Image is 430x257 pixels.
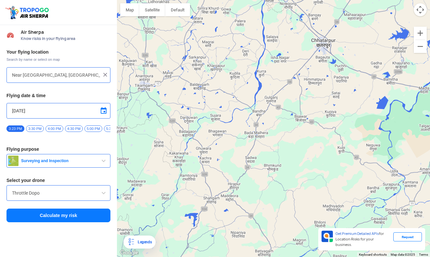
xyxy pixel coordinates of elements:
[391,253,415,256] span: Map data ©2025
[414,27,427,40] button: Zoom in
[45,125,63,132] span: 4:00 PM
[84,125,102,132] span: 5:00 PM
[119,249,140,257] img: Google
[19,158,100,163] span: Surveying and Inspection
[6,31,14,39] img: Risk Scores
[12,107,105,115] input: Select Date
[393,232,422,241] div: Request
[6,209,110,222] button: Calculate my risk
[6,93,110,98] h3: Flying date & time
[335,231,379,236] span: Get Premium Detailed APIs
[21,30,110,35] span: Air Sherpa
[127,238,135,246] img: Legends
[8,156,19,166] img: survey.png
[120,3,139,16] button: Show street map
[139,3,165,16] button: Show satellite imagery
[6,57,110,62] span: Search by name or select on map
[135,238,152,246] div: Legends
[322,231,333,242] img: Premium APIs
[6,178,110,183] h3: Select your drone
[6,154,110,168] button: Surveying and Inspection
[12,71,100,79] input: Search your flying location
[21,36,110,41] span: Know risks in your flying area
[414,3,427,16] button: Map camera controls
[12,189,105,197] input: Search by name or Brand
[102,71,108,78] img: ic_close.png
[119,249,140,257] a: Open this area in Google Maps (opens a new window)
[419,253,428,256] a: Terms
[6,147,110,151] h3: Flying purpose
[333,231,393,248] div: for Location Risks for your business.
[6,50,110,54] h3: Your flying location
[65,125,83,132] span: 4:30 PM
[359,252,387,257] button: Keyboard shortcuts
[104,125,122,132] span: 5:30 PM
[414,40,427,53] button: Zoom out
[26,125,44,132] span: 3:30 PM
[6,125,24,132] span: 3:23 PM
[5,5,51,20] img: ic_tgdronemaps.svg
